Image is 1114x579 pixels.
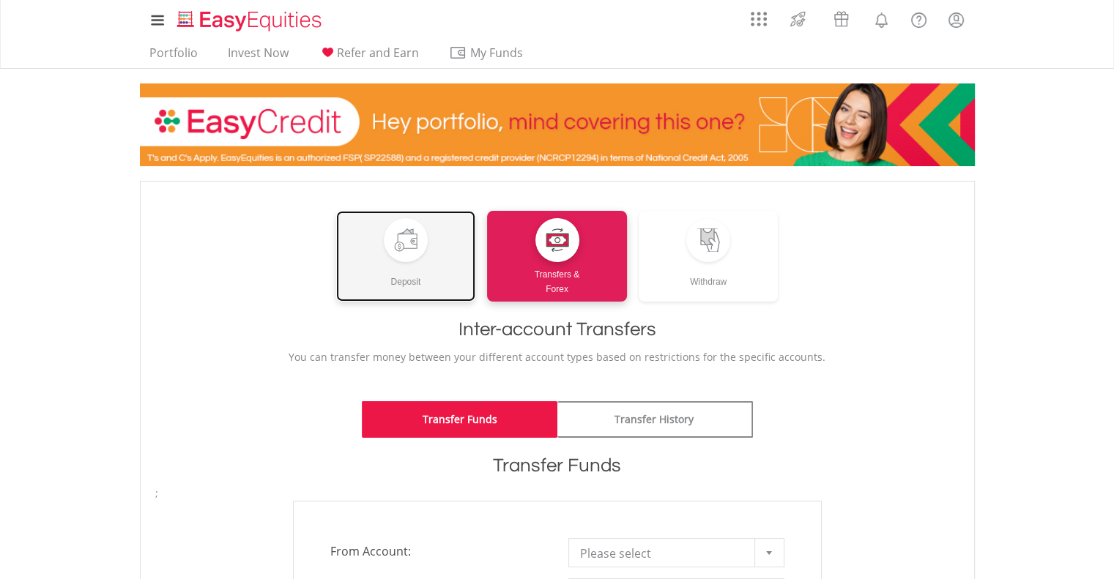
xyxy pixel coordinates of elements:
[337,45,419,61] span: Refer and Earn
[336,211,476,302] a: Deposit
[155,350,959,365] p: You can transfer money between your different account types based on restrictions for the specifi...
[557,401,753,438] a: Transfer History
[786,7,810,31] img: thrive-v2.svg
[580,539,751,568] span: Please select
[639,262,779,289] div: Withdraw
[863,4,900,33] a: Notifications
[487,262,627,296] div: Transfers & Forex
[140,83,975,166] img: EasyCredit Promotion Banner
[449,43,545,62] span: My Funds
[155,452,959,479] h1: Transfer Funds
[171,4,327,33] a: Home page
[639,211,779,302] a: Withdraw
[820,4,863,31] a: Vouchers
[222,45,294,68] a: Invest Now
[174,9,327,33] img: EasyEquities_Logo.png
[937,4,975,36] a: My Profile
[319,538,557,564] span: From Account:
[362,401,557,438] a: Transfer Funds
[751,11,767,27] img: grid-menu-icon.svg
[900,4,937,33] a: FAQ's and Support
[487,211,627,302] a: Transfers &Forex
[829,7,853,31] img: vouchers-v2.svg
[313,45,425,68] a: Refer and Earn
[144,45,204,68] a: Portfolio
[741,4,776,27] a: AppsGrid
[336,262,476,289] div: Deposit
[155,316,959,343] h1: Inter-account Transfers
